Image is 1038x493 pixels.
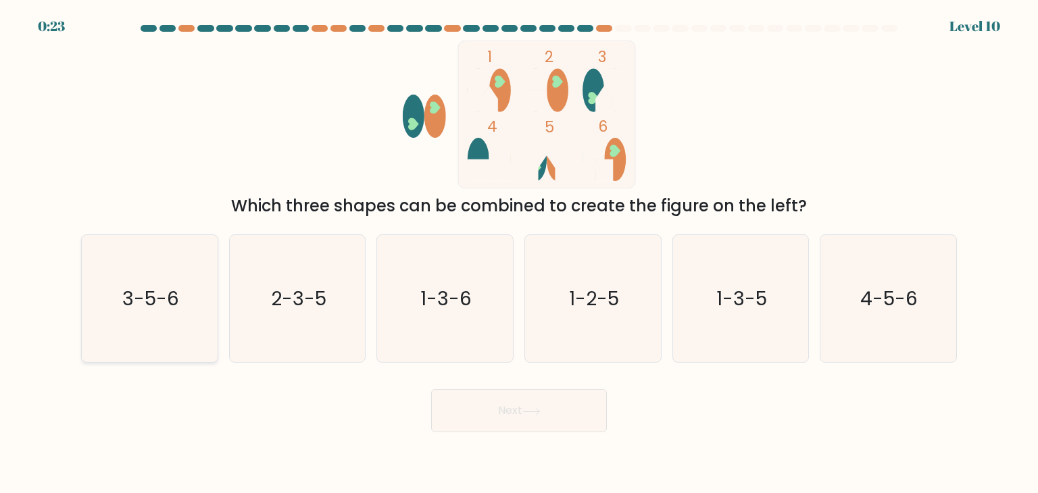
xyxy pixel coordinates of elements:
text: 1-2-5 [569,285,619,312]
text: 1-3-5 [716,285,767,312]
text: 1-3-6 [421,285,472,312]
text: 2-3-5 [271,285,326,312]
tspan: 2 [545,46,553,68]
tspan: 6 [598,115,608,137]
div: 0:23 [38,16,65,36]
text: 4-5-6 [861,285,918,312]
tspan: 4 [487,115,497,137]
div: Which three shapes can be combined to create the figure on the left? [89,194,949,218]
button: Next [431,389,607,432]
tspan: 1 [487,46,492,68]
tspan: 3 [598,46,606,68]
tspan: 5 [545,116,554,138]
text: 3-5-6 [122,285,179,312]
div: Level 10 [949,16,1000,36]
